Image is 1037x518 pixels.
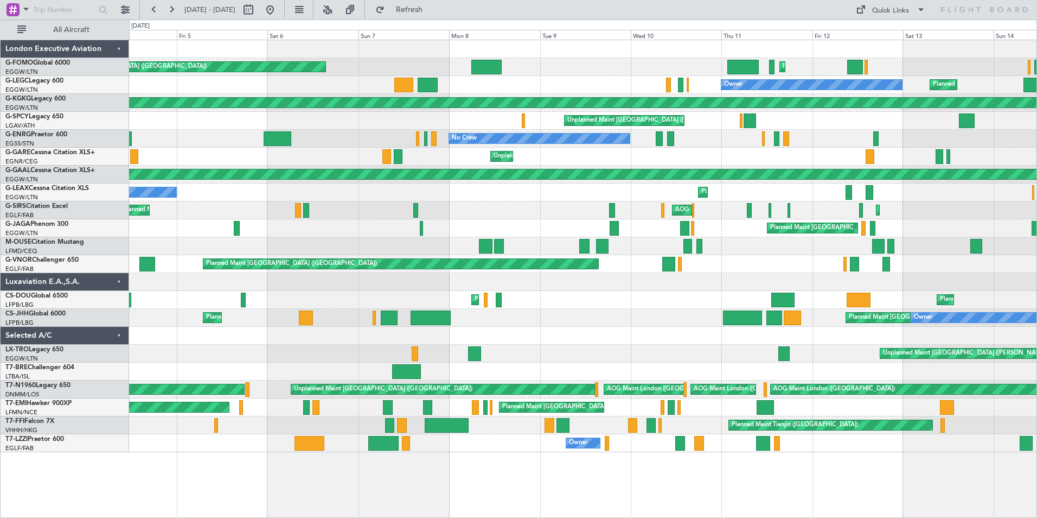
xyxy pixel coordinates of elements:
[5,436,64,443] a: T7-LZZIPraetor 600
[5,149,95,156] a: G-GARECessna Citation XLS+
[33,2,95,18] input: Trip Number
[5,68,38,76] a: EGGW/LTN
[903,30,994,40] div: Sat 13
[5,247,37,255] a: LFMD/CEQ
[5,203,26,210] span: G-SIRS
[5,346,63,353] a: LX-TROLegacy 650
[721,30,812,40] div: Thu 11
[475,292,645,308] div: Planned Maint [GEOGRAPHIC_DATA] ([GEOGRAPHIC_DATA])
[5,86,38,94] a: EGGW/LTN
[267,30,358,40] div: Sat 6
[675,202,758,218] div: AOG Maint [PERSON_NAME]
[452,130,477,147] div: No Crew
[631,30,721,40] div: Wed 10
[5,293,31,299] span: CS-DOU
[502,399,606,415] div: Planned Maint [GEOGRAPHIC_DATA]
[387,6,432,14] span: Refresh
[206,256,377,272] div: Planned Maint [GEOGRAPHIC_DATA] ([GEOGRAPHIC_DATA])
[783,59,953,75] div: Planned Maint [GEOGRAPHIC_DATA] ([GEOGRAPHIC_DATA])
[5,60,70,66] a: G-FOMOGlobal 6000
[770,220,941,236] div: Planned Maint [GEOGRAPHIC_DATA] ([GEOGRAPHIC_DATA])
[5,96,31,102] span: G-KGKG
[5,382,71,389] a: T7-N1960Legacy 650
[849,309,1020,326] div: Planned Maint [GEOGRAPHIC_DATA] ([GEOGRAPHIC_DATA])
[5,221,68,228] a: G-JAGAPhenom 300
[850,1,931,18] button: Quick Links
[5,78,29,84] span: G-LEGC
[5,311,66,317] a: CS-JHHGlobal 6000
[5,149,30,156] span: G-GARE
[5,96,66,102] a: G-KGKGLegacy 600
[5,140,34,148] a: EGSS/STN
[5,301,34,309] a: LFPB/LBG
[5,167,95,174] a: G-GAALCessna Citation XLS+
[5,203,68,210] a: G-SIRSCitation Excel
[5,113,63,120] a: G-SPCYLegacy 650
[5,444,34,452] a: EGLF/FAB
[5,265,34,273] a: EGLF/FAB
[5,185,89,192] a: G-LEAXCessna Citation XLS
[5,319,34,327] a: LFPB/LBG
[5,390,39,399] a: DNMM/LOS
[5,122,35,130] a: LGAV/ATH
[812,30,903,40] div: Fri 12
[184,5,235,15] span: [DATE] - [DATE]
[5,60,33,66] span: G-FOMO
[5,211,34,219] a: EGLF/FAB
[694,381,815,397] div: AOG Maint London ([GEOGRAPHIC_DATA])
[5,257,79,263] a: G-VNORChallenger 650
[701,184,872,200] div: Planned Maint [GEOGRAPHIC_DATA] ([GEOGRAPHIC_DATA])
[359,30,449,40] div: Sun 7
[5,400,72,407] a: T7-EMIHawker 900XP
[5,257,32,263] span: G-VNOR
[5,185,29,192] span: G-LEAX
[12,21,118,39] button: All Aircraft
[607,381,728,397] div: AOG Maint London ([GEOGRAPHIC_DATA])
[177,30,267,40] div: Fri 5
[732,417,858,433] div: Planned Maint Tianjin ([GEOGRAPHIC_DATA])
[206,309,377,326] div: Planned Maint [GEOGRAPHIC_DATA] ([GEOGRAPHIC_DATA])
[5,382,36,389] span: T7-N1960
[724,77,742,93] div: Owner
[5,113,29,120] span: G-SPCY
[5,436,28,443] span: T7-LZZI
[5,175,38,184] a: EGGW/LTN
[5,364,74,371] a: T7-BREChallenger 604
[914,309,932,326] div: Owner
[449,30,540,40] div: Mon 8
[5,229,38,237] a: EGGW/LTN
[5,239,31,245] span: M-OUSE
[5,355,38,363] a: EGGW/LTN
[569,435,587,451] div: Owner
[567,112,743,129] div: Unplanned Maint [GEOGRAPHIC_DATA] ([PERSON_NAME] Intl)
[5,400,27,407] span: T7-EMI
[5,311,29,317] span: CS-JHH
[5,167,30,174] span: G-GAAL
[5,104,38,112] a: EGGW/LTN
[5,346,29,353] span: LX-TRO
[5,221,30,228] span: G-JAGA
[86,30,177,40] div: Thu 4
[5,78,63,84] a: G-LEGCLegacy 600
[5,193,38,201] a: EGGW/LTN
[131,22,150,31] div: [DATE]
[5,131,67,138] a: G-ENRGPraetor 600
[294,381,472,397] div: Unplanned Maint [GEOGRAPHIC_DATA] ([GEOGRAPHIC_DATA])
[5,418,54,425] a: T7-FFIFalcon 7X
[5,418,24,425] span: T7-FFI
[540,30,631,40] div: Tue 9
[773,381,895,397] div: AOG Maint London ([GEOGRAPHIC_DATA])
[5,239,84,245] a: M-OUSECitation Mustang
[5,293,68,299] a: CS-DOUGlobal 6500
[872,5,909,16] div: Quick Links
[5,408,37,416] a: LFMN/NCE
[370,1,436,18] button: Refresh
[5,157,38,166] a: EGNR/CEG
[5,364,28,371] span: T7-BRE
[494,148,592,165] div: Unplanned Maint [PERSON_NAME]
[5,426,37,434] a: VHHH/HKG
[5,131,31,138] span: G-ENRG
[28,26,114,34] span: All Aircraft
[5,372,30,381] a: LTBA/ISL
